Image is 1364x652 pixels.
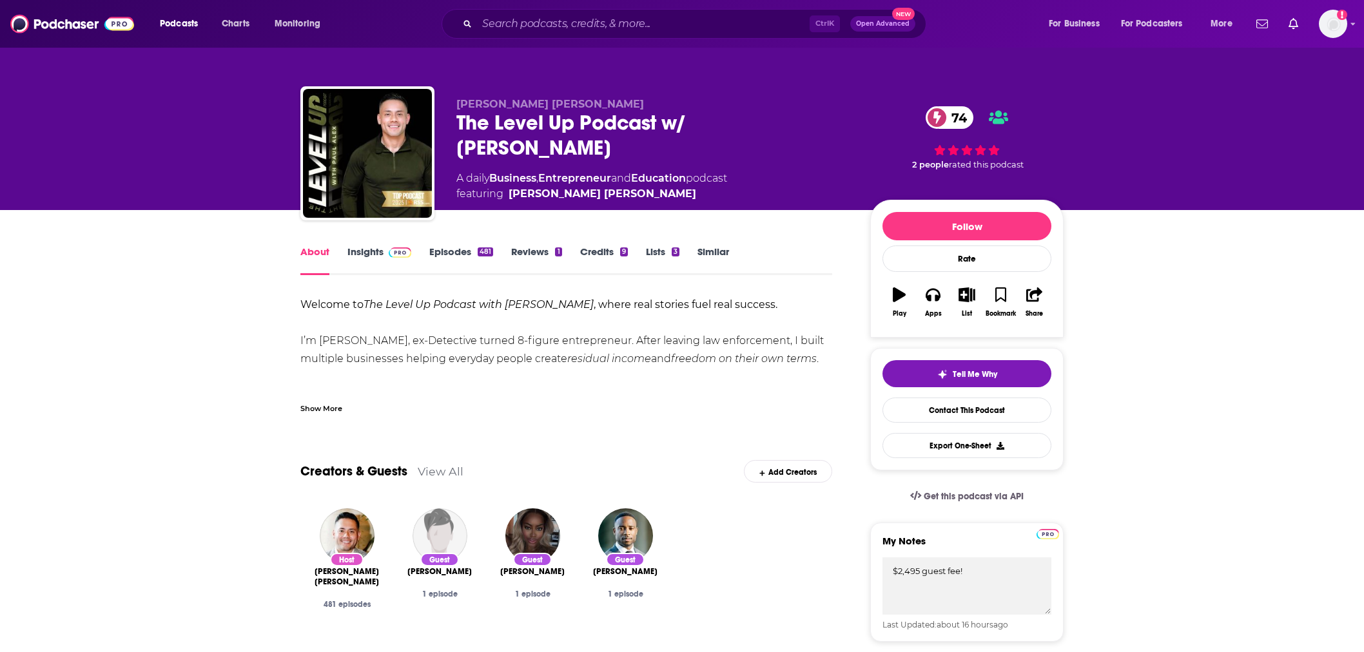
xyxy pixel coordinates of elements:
[939,106,973,129] span: 74
[962,310,972,318] div: List
[151,14,215,34] button: open menu
[330,553,364,566] div: Host
[320,508,375,563] img: Paul Alex Espinoza
[882,535,1051,557] label: My Notes
[1211,15,1232,33] span: More
[454,9,939,39] div: Search podcasts, credits, & more...
[697,245,729,275] a: Similar
[418,465,463,478] a: View All
[509,186,696,202] a: Paul Alex Espinoza
[300,298,777,311] strong: Welcome to , where real stories fuel real success.
[882,620,1008,629] span: Last Updated: ago
[598,508,653,563] img: Kason Roberts
[10,12,134,36] a: Podchaser - Follow, Share and Rate Podcasts
[513,553,552,566] div: Guest
[275,15,320,33] span: Monitoring
[620,247,628,256] div: 9
[950,279,984,325] button: List
[984,279,1017,325] button: Bookmark
[538,172,611,184] a: Entrepreneur
[429,245,493,275] a: Episodes481
[420,553,459,566] div: Guest
[1251,13,1273,35] a: Show notifications dropdown
[413,508,467,563] img: Sam Correia
[300,463,407,479] a: Creators & Guests
[744,460,832,483] div: Add Creators
[311,566,383,587] span: [PERSON_NAME] [PERSON_NAME]
[478,247,493,256] div: 481
[912,160,949,169] span: 2 people
[1319,10,1347,38] button: Show profile menu
[404,590,476,599] div: 1 episode
[500,566,565,577] span: [PERSON_NAME]
[266,14,337,34] button: open menu
[882,279,916,325] button: Play
[882,212,1051,240] button: Follow
[926,106,973,129] a: 74
[1283,13,1303,35] a: Show notifications dropdown
[810,15,840,32] span: Ctrl K
[407,566,472,577] span: [PERSON_NAME]
[160,15,198,33] span: Podcasts
[456,98,644,110] span: [PERSON_NAME] [PERSON_NAME]
[555,247,561,256] div: 1
[631,172,686,184] a: Education
[213,14,257,34] a: Charts
[311,600,383,609] div: 481 episodes
[511,245,561,275] a: Reviews1
[937,620,993,629] span: about 16 hours
[900,481,1034,512] a: Get this podcast via API
[1113,14,1202,34] button: open menu
[1319,10,1347,38] img: User Profile
[850,16,915,32] button: Open AdvancedNew
[222,15,249,33] span: Charts
[1037,529,1059,539] img: Podchaser Pro
[953,369,997,379] span: Tell Me Why
[916,279,950,325] button: Apps
[893,310,906,318] div: Play
[925,310,942,318] div: Apps
[1202,14,1249,34] button: open menu
[870,98,1064,178] div: 74 2 peoplerated this podcast
[1018,279,1051,325] button: Share
[477,14,810,34] input: Search podcasts, credits, & more...
[311,566,383,587] a: Paul Alex Espinoza
[456,171,727,202] div: A daily podcast
[1040,14,1116,34] button: open menu
[892,8,915,20] span: New
[407,566,472,577] a: Sam Correia
[949,160,1024,169] span: rated this podcast
[456,186,727,202] span: featuring
[882,360,1051,387] button: tell me why sparkleTell Me Why
[856,21,910,27] span: Open Advanced
[671,352,817,365] em: freedom on their own terms
[505,508,560,563] img: Jonci Hopson
[606,553,645,566] div: Guest
[496,590,569,599] div: 1 episode
[1319,10,1347,38] span: Logged in as hmill
[937,369,948,379] img: tell me why sparkle
[646,245,679,275] a: Lists3
[580,245,628,275] a: Credits9
[589,590,661,599] div: 1 episode
[389,247,411,258] img: Podchaser Pro
[303,89,432,218] img: The Level Up Podcast w/ Paul Alex
[986,310,1016,318] div: Bookmark
[1037,527,1059,539] a: Pro website
[500,566,565,577] a: Jonci Hopson
[593,566,658,577] a: Kason Roberts
[593,566,658,577] span: [PERSON_NAME]
[882,433,1051,458] button: Export One-Sheet
[882,557,1051,615] textarea: $2,495 guest fee!
[611,172,631,184] span: and
[924,491,1024,502] span: Get this podcast via API
[567,352,651,365] em: residual income
[489,172,536,184] a: Business
[1049,15,1100,33] span: For Business
[364,298,594,311] em: The Level Up Podcast with [PERSON_NAME]
[1026,310,1043,318] div: Share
